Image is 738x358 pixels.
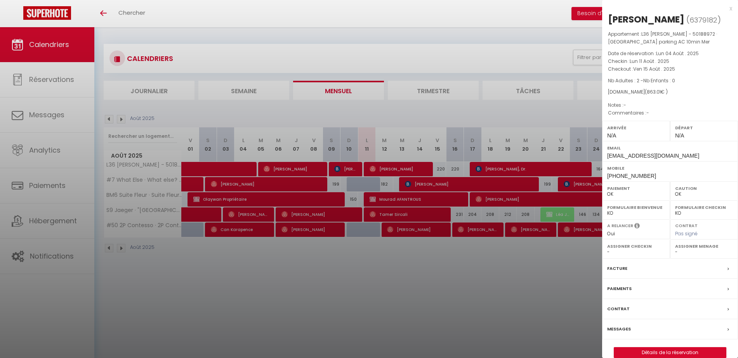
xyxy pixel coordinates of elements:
span: [EMAIL_ADDRESS][DOMAIN_NAME] [607,153,699,159]
span: - [623,102,626,108]
div: [DOMAIN_NAME] [608,89,732,96]
p: Notes : [608,101,732,109]
label: Email [607,144,733,152]
a: Détails de la réservation [614,348,726,358]
p: Checkin : [608,57,732,65]
p: Appartement : [608,30,732,46]
label: Arrivée [607,124,665,132]
label: Messages [607,325,631,333]
div: x [602,4,732,13]
label: Contrat [675,222,698,228]
i: Sélectionner OUI si vous souhaiter envoyer les séquences de messages post-checkout [634,222,640,231]
span: Ven 15 Août . 2025 [633,66,675,72]
iframe: LiveChat chat widget [705,325,738,358]
span: N/A [607,132,616,139]
span: Pas signé [675,230,698,237]
span: Nb Adultes : 2 - [608,77,675,84]
span: ( ) [686,14,721,25]
label: Paiement [607,184,665,192]
span: 6379182 [689,15,717,25]
span: ( € ) [645,89,668,95]
label: Mobile [607,164,733,172]
label: Départ [675,124,733,132]
label: Formulaire Checkin [675,203,733,211]
span: Lun 04 Août . 2025 [656,50,699,57]
p: Checkout : [608,65,732,73]
label: Assigner Checkin [607,242,665,250]
label: A relancer [607,222,633,229]
span: Nb Enfants : 0 [643,77,675,84]
div: [PERSON_NAME] [608,13,684,26]
label: Facture [607,264,627,273]
span: 863.01 [647,89,661,95]
span: - [646,109,649,116]
label: Caution [675,184,733,192]
span: Lun 11 Août . 2025 [630,58,669,64]
label: Formulaire Bienvenue [607,203,665,211]
span: N/A [675,132,684,139]
label: Assigner Menage [675,242,733,250]
label: Contrat [607,305,630,313]
p: Commentaires : [608,109,732,117]
p: Date de réservation : [608,50,732,57]
span: [PHONE_NUMBER] [607,173,656,179]
label: Paiements [607,285,632,293]
span: L36 [PERSON_NAME] - 50188972 · [GEOGRAPHIC_DATA] parking AC 10min Mer [608,31,717,45]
